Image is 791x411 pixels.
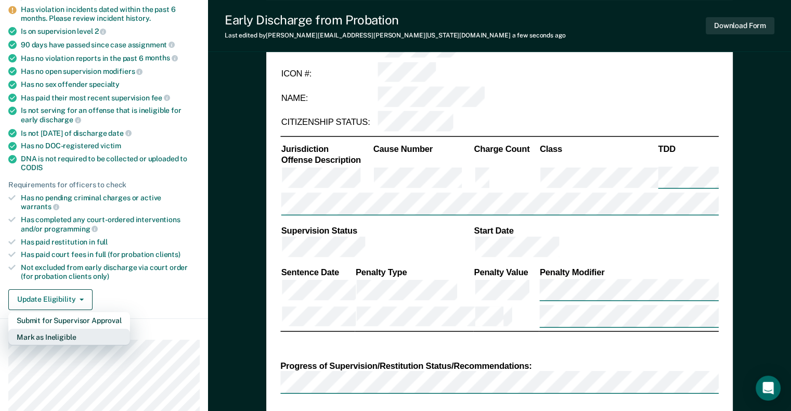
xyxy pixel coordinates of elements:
div: Has paid their most recent supervision [21,93,200,102]
div: Has no violation reports in the past 6 [21,54,200,63]
th: Start Date [473,225,719,236]
th: TDD [657,143,719,155]
span: warrants [21,202,59,211]
td: NAME: [280,86,377,110]
span: modifiers [103,67,143,75]
div: Has no pending criminal charges or active [21,194,200,211]
div: Has no DOC-registered [21,142,200,150]
button: Mark as Ineligible [8,329,130,345]
td: CITIZENSHIP STATUS: [280,110,377,135]
span: date [108,129,131,137]
th: Jurisdiction [280,143,372,155]
td: ICON #: [280,61,377,86]
th: Penalty Modifier [539,267,719,278]
div: Is on supervision level [21,27,200,36]
span: full [97,238,108,246]
span: months [145,54,178,62]
div: Not excluded from early discharge via court order (for probation clients [21,263,200,281]
span: specialty [89,80,120,88]
span: a few seconds ago [512,32,566,39]
th: Class [539,143,657,155]
div: Open Intercom Messenger [756,376,781,401]
div: Early Discharge from Probation [225,12,566,28]
th: Charge Count [473,143,539,155]
div: Has no open supervision [21,67,200,76]
th: Penalty Type [355,267,474,278]
div: 90 days have passed since case [21,40,200,49]
th: Supervision Status [280,225,473,236]
span: programming [44,225,98,233]
span: assignment [128,41,175,49]
div: Has violation incidents dated within the past 6 months. Please review incident history. [21,5,200,23]
button: Submit for Supervisor Approval [8,312,130,329]
div: Has no sex offender [21,80,200,89]
div: Progress of Supervision/Restitution Status/Recommendations: [280,360,719,371]
div: Has completed any court-ordered interventions and/or [21,215,200,233]
span: victim [100,142,121,150]
span: fee [151,94,170,102]
span: 2 [95,27,107,35]
span: CODIS [21,163,43,172]
th: Cause Number [372,143,473,155]
button: Download Form [706,17,774,34]
th: Sentence Date [280,267,355,278]
div: Is not [DATE] of discharge [21,129,200,138]
span: clients) [155,250,180,259]
button: Update Eligibility [8,289,93,310]
div: Is not serving for an offense that is ineligible for early [21,106,200,124]
div: Has paid restitution in [21,238,200,247]
th: Penalty Value [473,267,539,278]
span: discharge [40,115,81,124]
span: only) [93,272,109,280]
div: Requirements for officers to check [8,181,200,189]
th: Offense Description [280,155,372,166]
div: Has paid court fees in full (for probation [21,250,200,259]
div: Last edited by [PERSON_NAME][EMAIL_ADDRESS][PERSON_NAME][US_STATE][DOMAIN_NAME] [225,32,566,39]
div: DNA is not required to be collected or uploaded to [21,155,200,172]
